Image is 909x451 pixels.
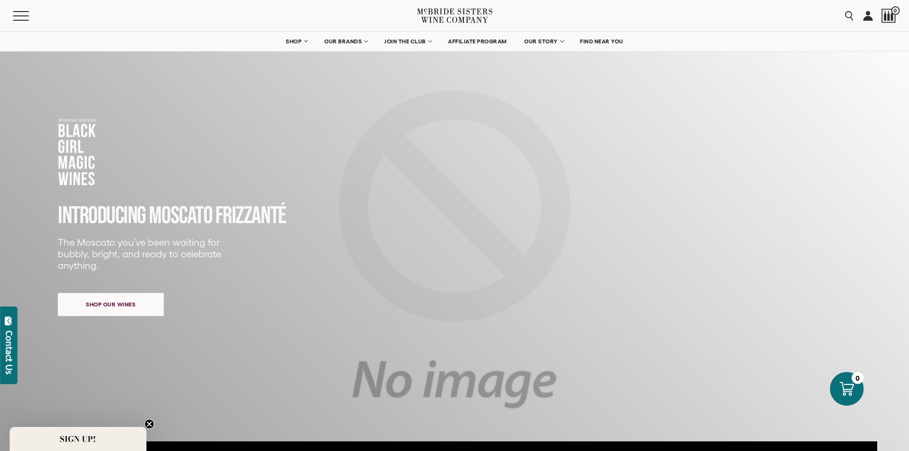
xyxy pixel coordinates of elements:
[58,237,227,271] p: The Moscato you’ve been waiting for bubbly, bright, and ready to celebrate anything.
[852,372,864,384] div: 0
[448,38,507,45] span: AFFILIATE PROGRAM
[13,11,48,21] button: Mobile Menu Trigger
[286,38,302,45] span: SHOP
[60,433,96,445] span: SIGN UP!
[518,32,569,51] a: OUR STORY
[279,32,313,51] a: SHOP
[442,32,514,51] a: AFFILIATE PROGRAM
[10,427,146,451] div: SIGN UP!Close teaser
[891,6,900,15] span: 0
[4,331,14,374] div: Contact Us
[149,201,212,230] span: MOSCATO
[215,201,286,230] span: FRIZZANTé
[384,38,426,45] span: JOIN THE CLUB
[58,201,146,230] span: INTRODUCING
[574,32,630,51] a: FIND NEAR YOU
[524,38,558,45] span: OUR STORY
[69,295,153,314] span: Shop our wines
[378,32,437,51] a: JOIN THE CLUB
[318,32,373,51] a: OUR BRANDS
[145,419,154,429] button: Close teaser
[580,38,624,45] span: FIND NEAR YOU
[324,38,362,45] span: OUR BRANDS
[58,293,164,316] a: Shop our wines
